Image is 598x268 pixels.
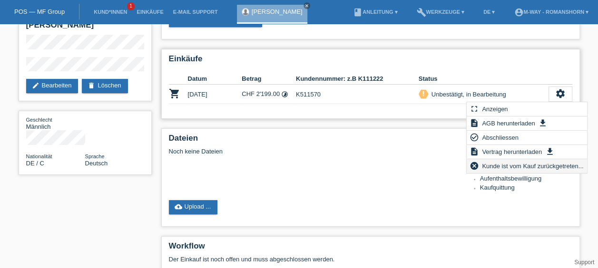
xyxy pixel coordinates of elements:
i: close [304,3,309,8]
i: description [469,118,479,128]
div: Unbestätigt, in Bearbeitung [429,89,506,99]
i: delete [88,82,95,89]
h2: [PERSON_NAME] [26,20,144,35]
i: edit [32,82,39,89]
span: AGB herunterladen [480,117,536,129]
li: Kaufquittung [480,184,572,193]
th: Status [419,73,549,85]
h2: Einkäufe [169,54,572,68]
span: Geschlecht [26,117,52,123]
i: priority_high [420,90,427,97]
span: 1 [127,2,135,10]
i: get_app [538,118,548,128]
a: DE ▾ [479,9,500,15]
a: [PERSON_NAME] [252,8,303,15]
a: cloud_uploadUpload ... [169,200,218,214]
a: buildWerkzeuge ▾ [412,9,469,15]
span: Deutschland / C / 26.02.2015 [26,160,44,167]
span: Deutsch [85,160,108,167]
span: Sprache [85,153,105,159]
p: Der Einkauf ist noch offen und muss abgeschlossen werden. [169,256,572,263]
a: Kund*innen [89,9,132,15]
div: Noch keine Dateien [169,148,460,155]
a: Einkäufe [132,9,168,15]
th: Kundennummer: z.B K111222 [296,73,419,85]
a: close [304,2,310,9]
i: book [353,8,363,17]
i: settings [555,88,566,99]
i: Fixe Raten (24 Raten) [281,91,288,98]
a: E-Mail Support [168,9,223,15]
a: Support [574,259,594,266]
td: CHF 2'199.00 [242,85,296,104]
span: Anzeigen [480,103,509,115]
li: Aufenthaltsbewilligung [480,175,572,184]
a: account_circlem-way - Romanshorn ▾ [509,9,593,15]
i: build [416,8,426,17]
a: editBearbeiten [26,79,78,93]
span: Nationalität [26,153,52,159]
a: deleteLöschen [82,79,127,93]
i: cloud_upload [175,203,182,211]
i: fullscreen [469,104,479,114]
i: account_circle [514,8,523,17]
a: POS — MF Group [14,8,65,15]
th: Betrag [242,73,296,85]
h2: Dateien [169,134,572,148]
td: K511570 [296,85,419,104]
td: [DATE] [188,85,242,104]
th: Datum [188,73,242,85]
h2: Workflow [169,241,572,256]
div: Männlich [26,116,85,130]
i: POSP00028472 [169,88,180,99]
a: bookAnleitung ▾ [348,9,402,15]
